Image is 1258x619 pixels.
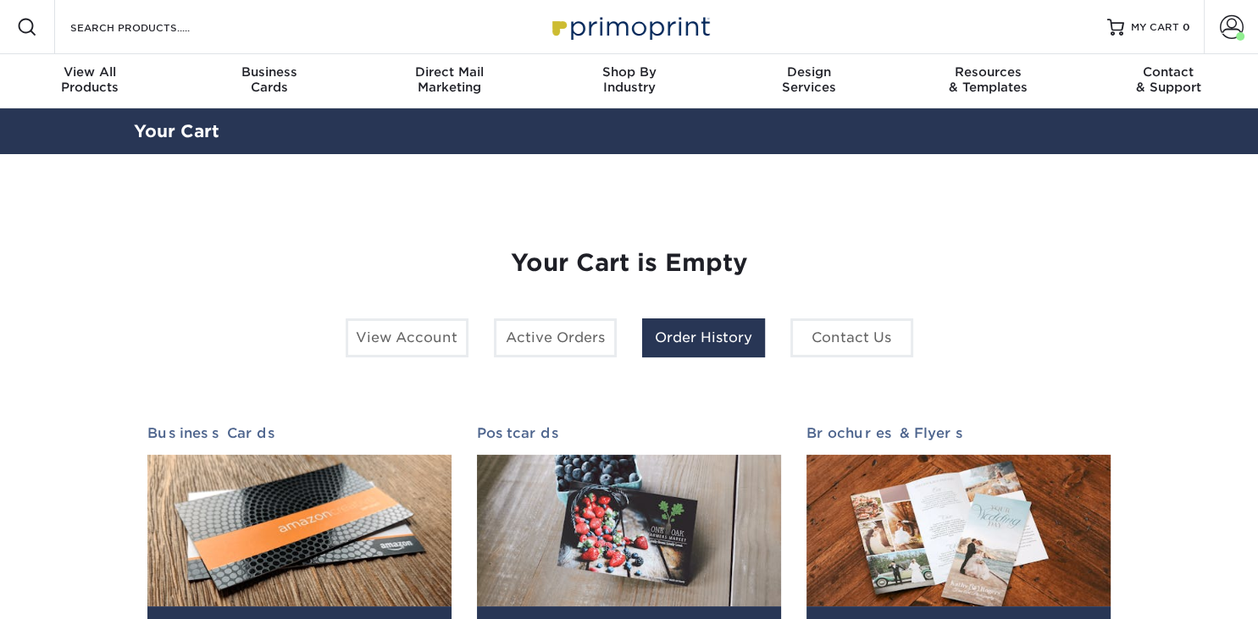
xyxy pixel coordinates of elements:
[359,54,539,108] a: Direct MailMarketing
[806,425,1111,441] h2: Brochures & Flyers
[1183,21,1190,33] span: 0
[719,64,899,80] span: Design
[477,425,781,441] h2: Postcards
[539,64,718,95] div: Industry
[134,121,219,141] a: Your Cart
[899,64,1078,95] div: & Templates
[642,318,765,357] a: Order History
[1078,64,1258,80] span: Contact
[494,318,617,357] a: Active Orders
[719,64,899,95] div: Services
[899,54,1078,108] a: Resources& Templates
[69,17,234,37] input: SEARCH PRODUCTS.....
[180,64,359,80] span: Business
[1078,54,1258,108] a: Contact& Support
[1131,20,1179,35] span: MY CART
[806,455,1111,607] img: Brochures & Flyers
[359,64,539,80] span: Direct Mail
[147,425,452,441] h2: Business Cards
[359,64,539,95] div: Marketing
[147,249,1111,278] h1: Your Cart is Empty
[180,54,359,108] a: BusinessCards
[539,64,718,80] span: Shop By
[899,64,1078,80] span: Resources
[180,64,359,95] div: Cards
[539,54,718,108] a: Shop ByIndustry
[719,54,899,108] a: DesignServices
[790,318,913,357] a: Contact Us
[545,8,714,45] img: Primoprint
[1078,64,1258,95] div: & Support
[147,455,452,607] img: Business Cards
[477,455,781,607] img: Postcards
[346,318,468,357] a: View Account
